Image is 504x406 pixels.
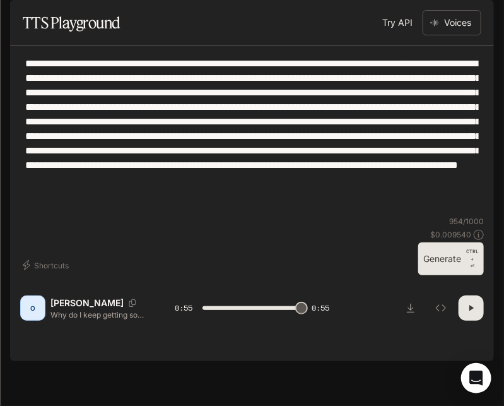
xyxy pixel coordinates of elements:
p: 954 / 1000 [449,216,484,227]
button: Inspect [428,296,454,321]
div: Open Intercom Messenger [461,363,491,393]
p: ⏎ [466,248,479,270]
button: Copy Voice ID [124,299,141,307]
button: GenerateCTRL +⏎ [418,242,484,275]
p: Why do I keep getting so many, FUCKASS Roblox group chat stories on my for you page? No ,no , no ... [50,309,144,320]
button: Download audio [398,296,423,321]
button: Voices [423,10,481,35]
button: open drawer [9,6,32,29]
div: O [23,298,43,318]
a: Try API [377,10,418,35]
h1: TTS Playground [23,10,120,35]
p: $ 0.009540 [430,229,471,240]
button: Shortcuts [20,255,74,275]
span: 0:55 [312,302,329,314]
span: 0:55 [175,302,192,314]
p: CTRL + [466,248,479,263]
p: [PERSON_NAME] [50,297,124,309]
